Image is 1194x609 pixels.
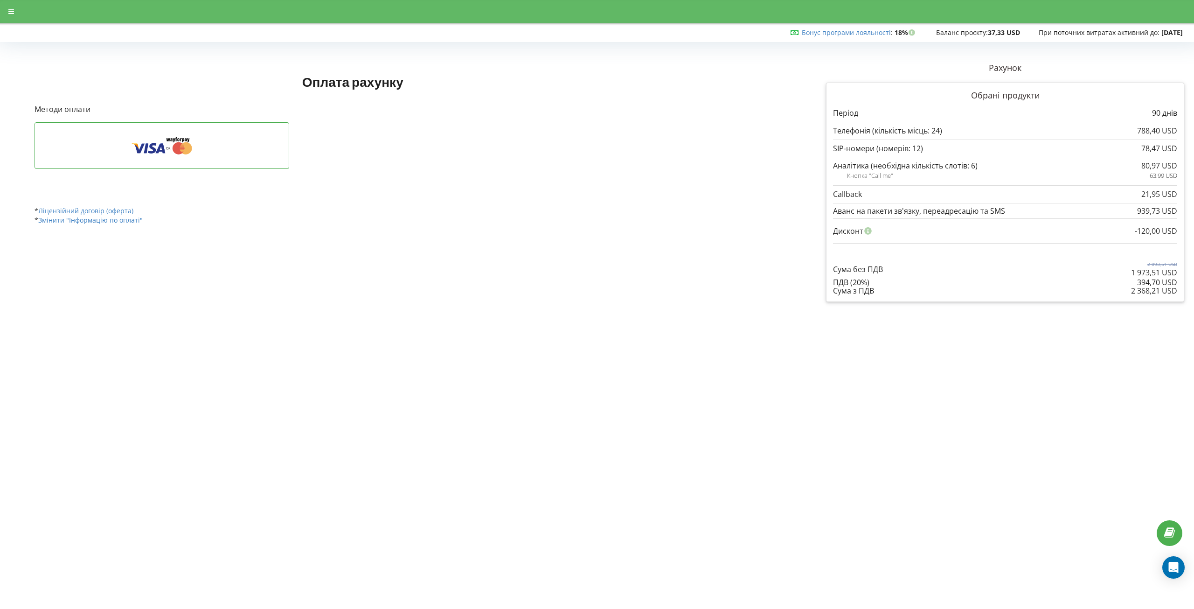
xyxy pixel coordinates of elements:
[1137,278,1177,287] div: 394,70 USD
[826,62,1184,74] p: Рахунок
[1137,126,1177,136] p: 788,40 USD
[833,143,923,154] p: SIP-номери (номерів: 12)
[1161,28,1183,37] strong: [DATE]
[802,28,893,37] span: :
[833,287,1177,295] div: Сума з ПДВ
[1141,143,1177,154] p: 78,47 USD
[833,278,1177,287] div: ПДВ (20%)
[847,171,893,180] span: Кнопка "Call me"
[1131,267,1177,278] p: 1 973,51 USD
[1150,171,1177,180] p: 63,99 USD
[35,73,671,90] h1: Оплата рахунку
[802,28,891,37] a: Бонус програми лояльності
[988,28,1020,37] strong: 37,33 USD
[833,108,858,119] p: Період
[1131,287,1177,295] div: 2 368,21 USD
[1137,207,1177,215] div: 939,73 USD
[936,28,988,37] span: Баланс проєкту:
[1039,28,1159,37] span: При поточних витратах активний до:
[833,161,978,171] p: Аналітика (необхідна кількість слотів: 6)
[833,126,942,136] p: Телефонія (кількість місць: 24)
[1152,108,1177,119] p: 90 днів
[1141,161,1177,171] p: 80,97 USD
[833,207,1177,215] div: Аванс на пакети зв'язку, переадресацію та SMS
[1162,556,1185,579] div: Open Intercom Messenger
[35,104,671,115] p: Методи оплати
[38,206,133,215] a: Ліцензійний договір (оферта)
[833,222,1177,240] div: Дисконт
[1131,261,1177,267] p: 2 093,51 USD
[895,28,917,37] strong: 18%
[833,264,883,275] p: Сума без ПДВ
[833,189,862,200] p: Callback
[1141,189,1177,200] p: 21,95 USD
[833,90,1177,102] p: Обрані продукти
[38,216,143,224] a: Змінити "Інформацію по оплаті"
[1135,222,1177,240] div: -120,00 USD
